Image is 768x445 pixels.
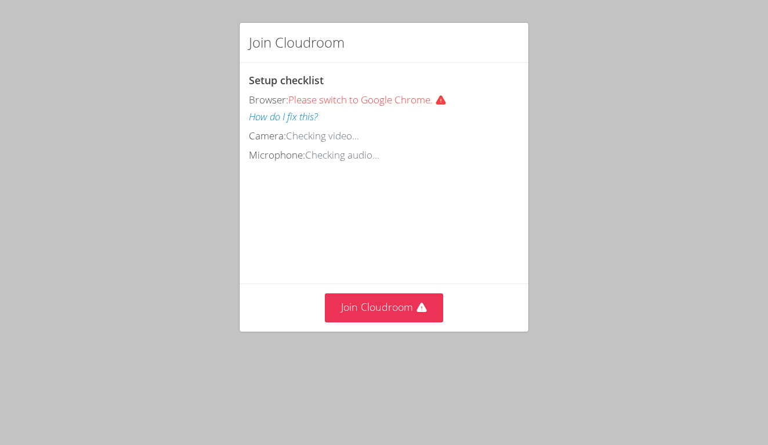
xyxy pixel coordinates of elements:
button: Join Cloudroom [325,293,444,322]
span: Please switch to Google Chrome. [288,93,456,106]
span: Checking video... [286,129,359,142]
span: Checking audio... [305,148,379,162]
span: Setup checklist [249,73,324,87]
h2: Join Cloudroom [249,32,345,53]
span: Camera: [249,129,286,142]
button: How do I fix this? [249,109,318,125]
span: Browser: [249,93,288,106]
span: Microphone: [249,148,305,162]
